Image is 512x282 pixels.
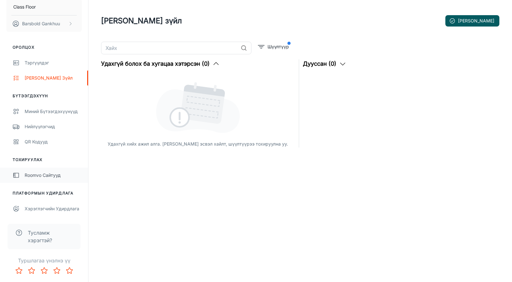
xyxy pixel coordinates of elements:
[101,42,238,54] input: Хайх
[268,43,289,50] p: Шүүлтүүр
[445,15,499,27] button: [PERSON_NAME]
[101,15,182,27] h1: [PERSON_NAME] зүйл
[256,42,291,52] button: filter
[25,75,82,81] div: [PERSON_NAME] зүйл
[13,3,36,10] p: Class Floor
[25,172,82,179] div: Roomvo сайтууд
[25,108,82,115] div: Миний бүтээгдэхүүнүүд
[6,15,82,32] button: Barsbold Gankhuu
[108,141,288,147] p: Удахгүй хийх ажил алга. [PERSON_NAME] эсвэл хайлт, шүүлтүүрээ тохируулна уу.
[25,123,82,130] div: Нийлүүлэгчид
[22,20,60,27] p: Barsbold Gankhuu
[25,138,82,145] div: QR кодууд
[25,205,82,212] div: Хэрэглэгчийн удирдлага
[156,81,240,133] img: upcoming_and_overdue_tasks_empty_state.svg
[303,59,346,68] button: Дууссан (0)
[25,59,82,66] div: Тэргүүлдэг
[101,59,220,68] button: Удахгүй болох ба хугацаа хэтэрсэн (0)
